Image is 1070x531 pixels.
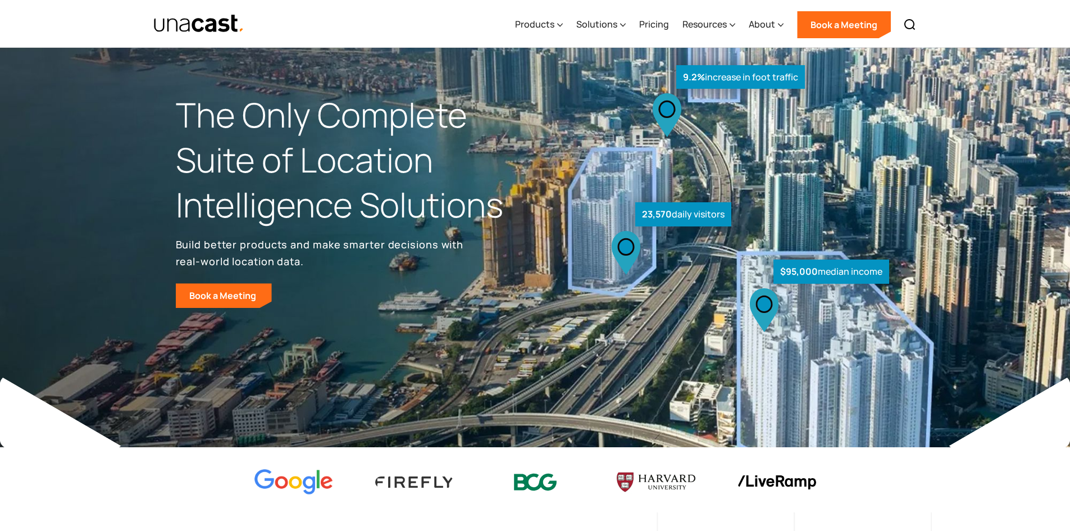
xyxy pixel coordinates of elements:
img: Google logo Color [254,469,333,496]
h1: The Only Complete Suite of Location Intelligence Solutions [176,93,535,227]
a: Book a Meeting [176,283,272,308]
div: Solutions [576,2,626,48]
div: Resources [682,17,727,31]
a: home [153,14,245,34]
img: Unacast text logo [153,14,245,34]
p: Build better products and make smarter decisions with real-world location data. [176,236,468,270]
img: liveramp logo [737,475,816,489]
strong: $95,000 [780,265,818,278]
div: Products [515,2,563,48]
img: Firefly Advertising logo [375,476,454,487]
div: Resources [682,2,735,48]
div: increase in foot traffic [676,65,805,89]
div: median income [773,260,889,284]
div: About [749,17,775,31]
strong: 23,570 [642,208,672,220]
strong: 9.2% [683,71,705,83]
a: Pricing [639,2,669,48]
img: Search icon [903,18,917,31]
img: Harvard U logo [617,469,695,496]
div: daily visitors [635,202,731,226]
div: Products [515,17,554,31]
div: About [749,2,784,48]
img: BCG logo [496,466,575,498]
a: Book a Meeting [797,11,891,38]
div: Solutions [576,17,617,31]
